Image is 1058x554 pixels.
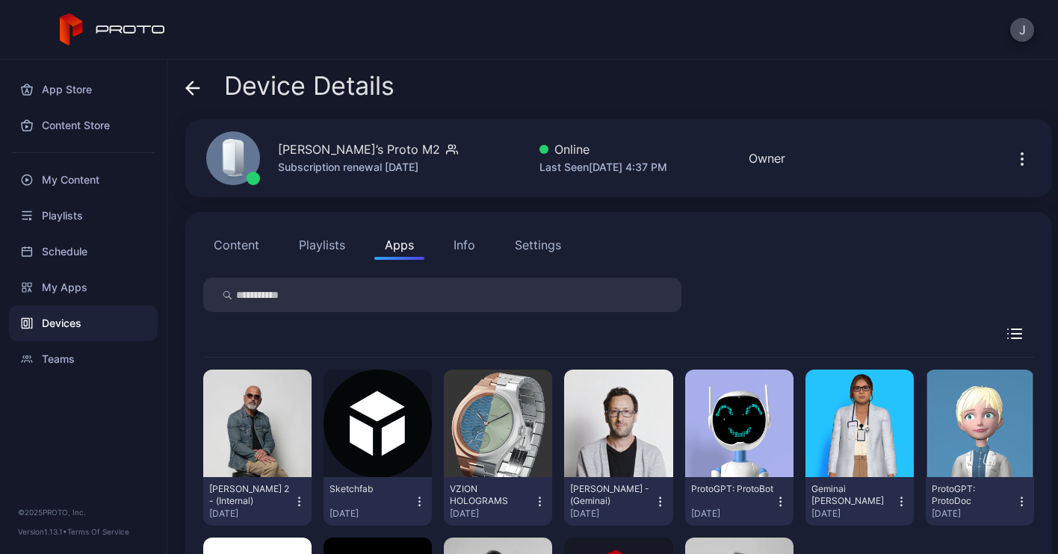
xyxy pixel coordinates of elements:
[9,234,158,270] a: Schedule
[330,483,412,495] div: Sketchfab
[570,483,666,520] button: [PERSON_NAME] - (Geminai)[DATE]
[224,72,395,100] span: Device Details
[515,236,561,254] div: Settings
[811,483,908,520] button: Geminai [PERSON_NAME][DATE]
[209,483,291,507] div: Howie Mandel 2 - (Internal)
[374,230,424,260] button: Apps
[450,483,546,520] button: VZION HOLOGRAMS[DATE]
[932,508,1015,520] div: [DATE]
[450,483,532,507] div: VZION HOLOGRAMS
[278,158,458,176] div: Subscription renewal [DATE]
[504,230,572,260] button: Settings
[9,305,158,341] a: Devices
[67,527,129,536] a: Terms Of Service
[203,230,270,260] button: Content
[539,140,667,158] div: Online
[749,149,785,167] div: Owner
[570,508,654,520] div: [DATE]
[9,72,158,108] a: App Store
[9,162,158,198] a: My Content
[691,508,775,520] div: [DATE]
[811,483,894,507] div: Geminai Dr. Rodriguez
[811,508,895,520] div: [DATE]
[288,230,356,260] button: Playlists
[9,341,158,377] a: Teams
[330,508,413,520] div: [DATE]
[443,230,486,260] button: Info
[9,270,158,305] a: My Apps
[454,236,475,254] div: Info
[330,483,426,520] button: Sketchfab[DATE]
[691,483,788,520] button: ProtoGPT: ProtoBot[DATE]
[1010,18,1034,42] button: J
[932,483,1028,520] button: ProtoGPT: ProtoDoc[DATE]
[278,140,440,158] div: [PERSON_NAME]’s Proto M2
[450,508,533,520] div: [DATE]
[9,108,158,143] a: Content Store
[932,483,1014,507] div: ProtoGPT: ProtoDoc
[539,158,667,176] div: Last Seen [DATE] 4:37 PM
[209,508,293,520] div: [DATE]
[691,483,773,495] div: ProtoGPT: ProtoBot
[570,483,652,507] div: David Nussbaum - (Geminai)
[18,527,67,536] span: Version 1.13.1 •
[18,506,149,518] div: © 2025 PROTO, Inc.
[209,483,306,520] button: [PERSON_NAME] 2 - (Internal)[DATE]
[9,198,158,234] a: Playlists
